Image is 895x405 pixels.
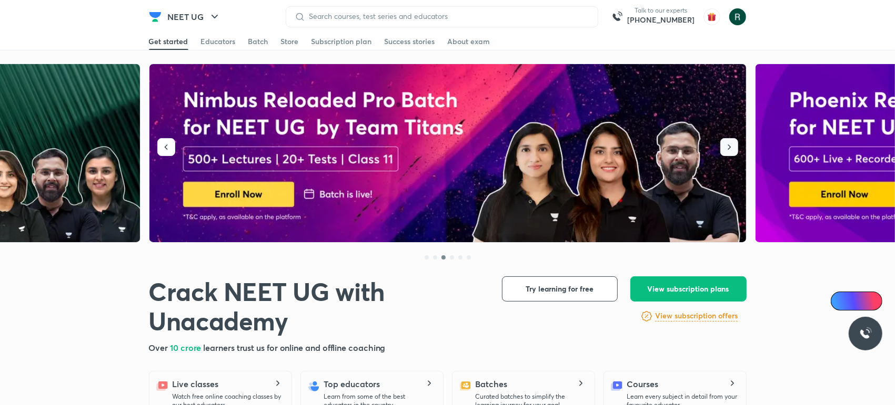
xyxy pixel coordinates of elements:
[162,6,227,27] button: NEET UG
[149,36,188,47] div: Get started
[627,378,658,390] h5: Courses
[248,36,268,47] div: Batch
[201,36,236,47] div: Educators
[311,36,372,47] div: Subscription plan
[628,15,695,25] a: [PHONE_NUMBER]
[149,11,162,23] img: Company Logo
[628,6,695,15] p: Talk to our experts
[655,310,738,321] h6: View subscription offers
[149,33,188,50] a: Get started
[502,276,618,302] button: Try learning for free
[703,8,720,25] img: avatar
[281,33,299,50] a: Store
[729,8,747,26] img: Khushi Gupta
[305,12,589,20] input: Search courses, test series and educators
[648,284,729,294] span: View subscription plans
[385,33,435,50] a: Success stories
[630,276,747,302] button: View subscription plans
[607,6,628,27] img: call-us
[831,292,882,310] a: Ai Doubts
[248,33,268,50] a: Batch
[203,342,385,353] span: learners trust us for online and offline coaching
[281,36,299,47] div: Store
[149,276,485,335] h1: Crack NEET UG with Unacademy
[448,36,490,47] div: About exam
[149,342,170,353] span: Over
[170,342,203,353] span: 10 crore
[324,378,380,390] h5: Top educators
[476,378,507,390] h5: Batches
[837,297,846,305] img: Icon
[173,378,218,390] h5: Live classes
[655,310,738,323] a: View subscription offers
[311,33,372,50] a: Subscription plan
[448,33,490,50] a: About exam
[848,297,876,305] span: Ai Doubts
[201,33,236,50] a: Educators
[385,36,435,47] div: Success stories
[526,284,594,294] span: Try learning for free
[859,327,872,340] img: ttu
